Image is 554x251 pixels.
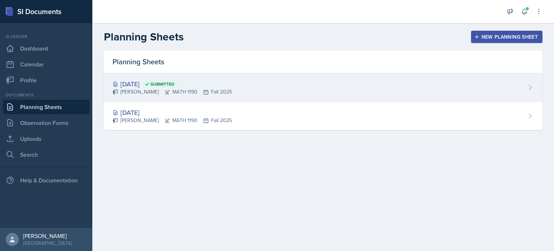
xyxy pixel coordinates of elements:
a: [DATE] Submitted [PERSON_NAME]MATH 1190Fall 2025 [104,73,542,102]
div: [DATE] [113,108,232,117]
div: [DATE] [113,79,232,89]
a: Observation Forms [3,116,89,130]
div: [GEOGRAPHIC_DATA] [23,239,72,247]
a: [DATE] [PERSON_NAME]MATH 1190Fall 2025 [104,102,542,130]
div: Planning Sheets [104,51,542,73]
div: [PERSON_NAME] MATH 1190 Fall 2025 [113,88,232,96]
div: Help & Documentation [3,173,89,187]
a: Dashboard [3,41,89,56]
button: New Planning Sheet [471,31,542,43]
h2: Planning Sheets [104,30,184,43]
a: Calendar [3,57,89,72]
div: [PERSON_NAME] MATH 1190 Fall 2025 [113,117,232,124]
div: Si leader [3,33,89,40]
div: [PERSON_NAME] [23,232,72,239]
div: New Planning Sheet [476,34,538,40]
a: Uploads [3,131,89,146]
div: Documents [3,92,89,98]
a: Search [3,147,89,162]
a: Planning Sheets [3,100,89,114]
a: Profile [3,73,89,87]
span: Submitted [150,81,175,87]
